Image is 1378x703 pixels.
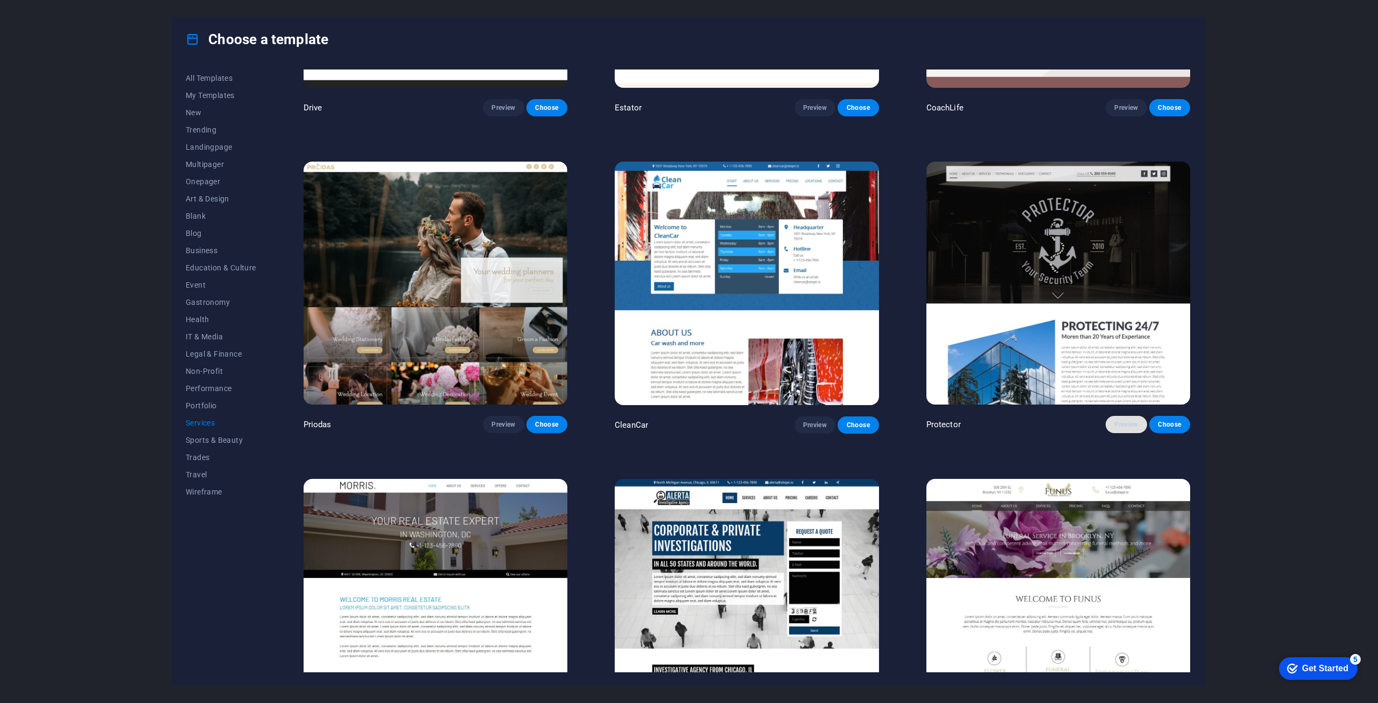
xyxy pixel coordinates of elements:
[186,225,256,242] button: Blog
[803,103,827,112] span: Preview
[9,5,87,28] div: Get Started 5 items remaining, 0% complete
[186,69,256,87] button: All Templates
[186,229,256,238] span: Blog
[615,102,642,113] p: Estator
[615,162,878,405] img: CleanCar
[186,315,256,324] span: Health
[846,421,870,429] span: Choose
[483,99,524,116] button: Preview
[838,416,878,434] button: Choose
[1158,103,1182,112] span: Choose
[186,190,256,207] button: Art & Design
[186,143,256,151] span: Landingpage
[795,99,835,116] button: Preview
[186,298,256,307] span: Gastronomy
[186,212,256,220] span: Blank
[186,108,256,117] span: New
[186,31,328,48] h4: Choose a template
[526,416,567,433] button: Choose
[186,311,256,328] button: Health
[186,281,256,289] span: Event
[186,419,256,427] span: Services
[483,416,524,433] button: Preview
[186,91,256,100] span: My Templates
[1106,99,1147,116] button: Preview
[304,162,567,405] img: Priodas
[186,207,256,225] button: Blank
[491,420,515,429] span: Preview
[535,103,559,112] span: Choose
[186,488,256,496] span: Wireframe
[926,162,1190,405] img: Protector
[186,483,256,500] button: Wireframe
[1158,420,1182,429] span: Choose
[186,177,256,186] span: Onepager
[186,276,256,294] button: Event
[186,332,256,341] span: IT & Media
[186,194,256,203] span: Art & Design
[304,102,322,113] p: Drive
[186,328,256,345] button: IT & Media
[186,246,256,255] span: Business
[926,102,964,113] p: CoachLife
[186,126,256,134] span: Trending
[186,384,256,393] span: Performance
[1114,420,1138,429] span: Preview
[186,380,256,397] button: Performance
[186,263,256,272] span: Education & Culture
[926,419,961,430] p: Protector
[1114,103,1138,112] span: Preview
[1149,99,1190,116] button: Choose
[186,367,256,375] span: Non-Profit
[304,419,332,430] p: Priodas
[186,466,256,483] button: Travel
[32,12,78,22] div: Get Started
[186,453,256,462] span: Trades
[186,242,256,259] button: Business
[186,87,256,104] button: My Templates
[186,156,256,173] button: Multipager
[186,121,256,138] button: Trending
[1149,416,1190,433] button: Choose
[186,160,256,169] span: Multipager
[526,99,567,116] button: Choose
[186,401,256,410] span: Portfolio
[186,74,256,82] span: All Templates
[186,294,256,311] button: Gastronomy
[186,138,256,156] button: Landingpage
[186,397,256,414] button: Portfolio
[186,436,256,444] span: Sports & Beauty
[838,99,878,116] button: Choose
[186,449,256,466] button: Trades
[186,173,256,190] button: Onepager
[795,416,835,434] button: Preview
[186,431,256,449] button: Sports & Beauty
[846,103,870,112] span: Choose
[186,259,256,276] button: Education & Culture
[186,350,256,358] span: Legal & Finance
[615,420,648,430] p: CleanCar
[186,470,256,479] span: Travel
[535,420,559,429] span: Choose
[1106,416,1147,433] button: Preview
[186,104,256,121] button: New
[186,414,256,431] button: Services
[803,421,827,429] span: Preview
[80,2,90,13] div: 5
[491,103,515,112] span: Preview
[186,345,256,363] button: Legal & Finance
[186,363,256,380] button: Non-Profit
